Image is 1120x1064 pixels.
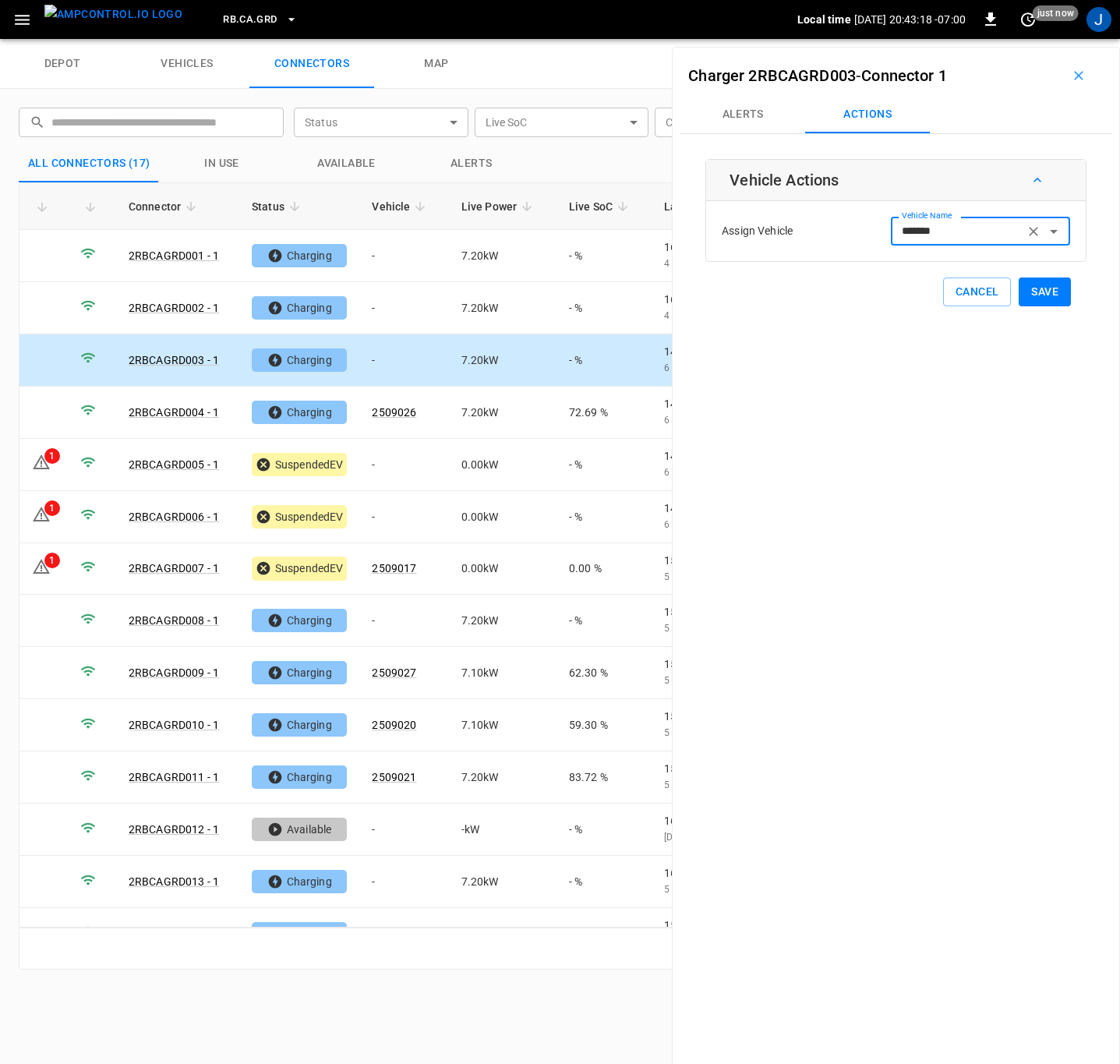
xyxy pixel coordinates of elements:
[252,818,347,841] div: Available
[449,647,556,699] td: 7.10 kW
[284,145,409,182] button: Available
[461,197,538,216] span: Live Power
[129,771,219,783] a: 2RBCAGRD011 - 1
[556,439,652,491] td: - %
[688,63,947,88] h6: -
[449,908,556,960] td: 7.20 kW
[252,197,305,216] span: Status
[252,348,347,372] div: Charging
[680,96,805,133] button: Alerts
[556,334,652,387] td: - %
[449,334,556,387] td: 7.20 kW
[359,439,448,491] td: -
[252,609,347,632] div: Charging
[223,11,277,29] span: RB.CA.GRD
[449,595,556,647] td: 7.20 kW
[252,453,347,476] div: SuspendedEV
[372,562,416,574] a: 2509017
[372,197,430,216] span: Vehicle
[556,699,652,751] td: 59.30 %
[252,244,347,267] div: Charging
[556,387,652,439] td: 72.69 %
[160,145,284,182] button: in use
[556,543,652,596] td: 0.00 %
[19,145,160,182] button: All Connectors (17)
[664,292,786,307] p: 16:32
[664,239,786,255] p: 16:36
[664,519,718,530] span: 6 hours ago
[449,856,556,908] td: 7.20 kW
[449,387,556,439] td: 7.20 kW
[372,719,416,731] a: 2509020
[374,39,499,89] a: map
[664,761,786,776] p: 15:42
[664,917,786,933] p: 15:59
[359,595,448,647] td: -
[664,832,693,843] span: [DATE]
[556,856,652,908] td: - %
[359,491,448,543] td: -
[664,310,718,321] span: 4 hours ago
[449,282,556,334] td: 7.20 kW
[556,647,652,699] td: 62.30 %
[449,491,556,543] td: 0.00 kW
[359,804,448,856] td: -
[664,362,718,373] span: 6 hours ago
[556,804,652,856] td: - %
[556,751,652,804] td: 83.72 %
[861,66,947,85] a: Connector 1
[252,765,347,789] div: Charging
[688,66,856,85] a: Charger 2RBCAGRD003
[129,406,219,419] a: 2RBCAGRD004 - 1
[129,354,219,366] a: 2RBCAGRD003 - 1
[664,779,718,790] span: 5 hours ago
[1043,221,1065,242] button: Open
[664,675,718,686] span: 5 hours ago
[449,751,556,804] td: 7.20 kW
[854,12,966,27] p: [DATE] 20:43:18 -07:00
[44,5,182,24] img: ampcontrol.io logo
[252,296,347,320] div: Charging
[359,230,448,282] td: -
[664,553,786,568] p: 15:14
[372,771,416,783] a: 2509021
[797,12,851,27] p: Local time
[556,282,652,334] td: - %
[359,856,448,908] td: -
[1016,7,1041,32] button: set refresh interval
[359,334,448,387] td: -
[664,197,776,216] span: Last Session Start
[372,666,416,679] a: 2509027
[252,713,347,737] div: Charging
[902,210,952,222] label: Vehicle Name
[449,543,556,596] td: 0.00 kW
[664,709,786,724] p: 15:37
[252,922,347,946] div: Charging
[372,406,416,419] a: 2509026
[664,571,718,582] span: 5 hours ago
[664,884,718,895] span: 5 hours ago
[252,505,347,528] div: SuspendedEV
[44,448,60,464] div: 1
[805,96,930,133] button: Actions
[449,699,556,751] td: 7.10 kW
[664,396,786,412] p: 14:37
[556,230,652,282] td: - %
[44,500,60,516] div: 1
[449,230,556,282] td: 7.20 kW
[252,401,347,424] div: Charging
[730,168,839,193] h6: Vehicle Actions
[664,467,718,478] span: 6 hours ago
[664,604,786,620] p: 15:21
[129,197,201,216] span: Connector
[449,804,556,856] td: - kW
[217,5,303,35] button: RB.CA.GRD
[44,553,60,568] div: 1
[449,439,556,491] td: 0.00 kW
[680,96,1111,133] div: Connectors submenus tabs
[129,614,219,627] a: 2RBCAGRD008 - 1
[1033,5,1079,21] span: just now
[664,500,786,516] p: 14:58
[569,197,633,216] span: Live SoC
[556,908,652,960] td: - %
